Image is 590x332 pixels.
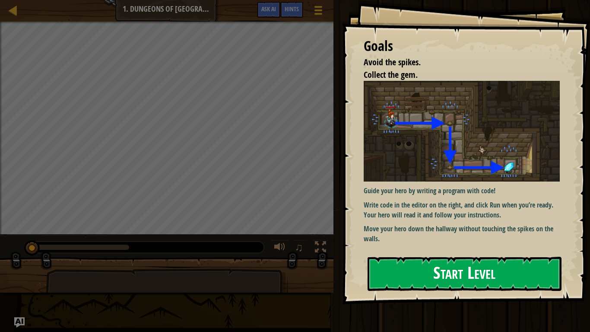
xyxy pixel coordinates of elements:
[353,69,558,81] li: Collect the gem.
[364,224,560,244] p: Move your hero down the hallway without touching the spikes on the walls.
[312,239,329,257] button: Toggle fullscreen
[364,186,560,196] p: Guide your hero by writing a program with code!
[364,69,418,80] span: Collect the gem.
[271,239,289,257] button: Adjust volume
[257,2,280,18] button: Ask AI
[364,36,560,56] div: Goals
[364,200,560,220] p: Write code in the editor on the right, and click Run when you’re ready. Your hero will read it an...
[368,257,561,291] button: Start Level
[308,2,329,22] button: Show game menu
[353,56,558,69] li: Avoid the spikes.
[261,5,276,13] span: Ask AI
[293,239,308,257] button: ♫
[285,5,299,13] span: Hints
[364,81,560,182] img: Dungeons of kithgard
[295,241,303,254] span: ♫
[14,317,25,328] button: Ask AI
[364,56,421,68] span: Avoid the spikes.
